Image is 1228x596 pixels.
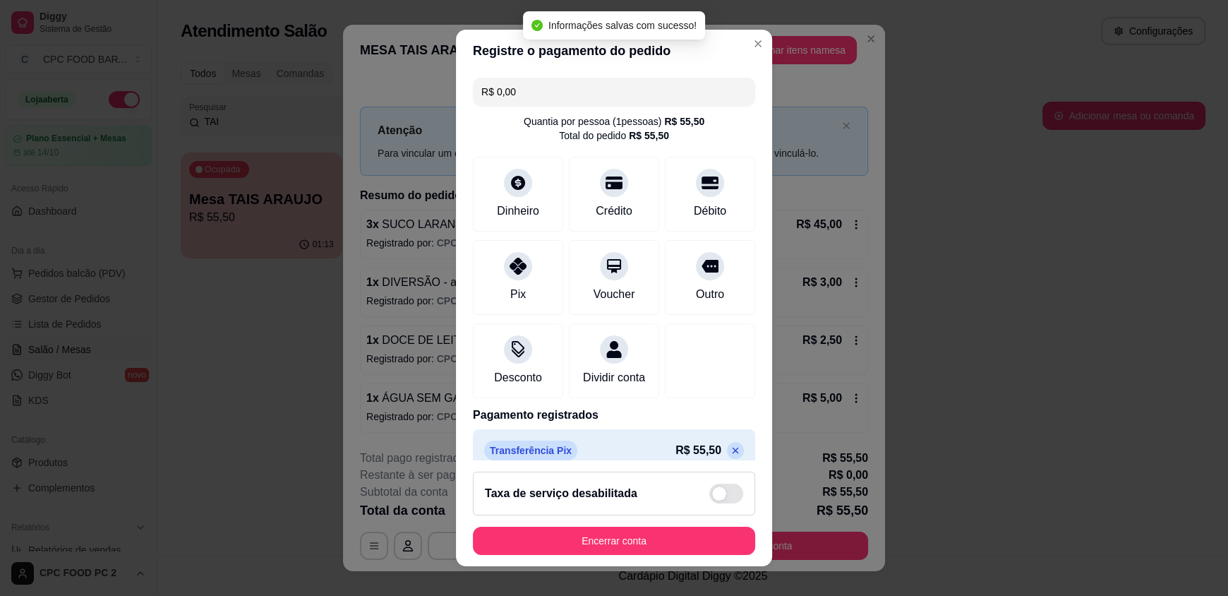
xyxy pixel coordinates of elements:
[485,485,637,502] h2: Taxa de serviço desabilitada
[559,129,669,143] div: Total do pedido
[747,32,769,55] button: Close
[524,114,704,129] div: Quantia por pessoa ( 1 pessoas)
[497,203,539,220] div: Dinheiro
[696,286,724,303] div: Outro
[583,369,645,386] div: Dividir conta
[473,407,755,424] p: Pagamento registrados
[456,30,772,72] header: Registre o pagamento do pedido
[594,286,635,303] div: Voucher
[484,441,577,460] p: Transferência Pix
[473,527,755,555] button: Encerrar conta
[629,129,669,143] div: R$ 55,50
[510,286,526,303] div: Pix
[664,114,704,129] div: R$ 55,50
[548,20,697,31] span: Informações salvas com sucesso!
[596,203,632,220] div: Crédito
[481,78,747,106] input: Ex.: hambúrguer de cordeiro
[494,369,542,386] div: Desconto
[675,442,721,459] p: R$ 55,50
[531,20,543,31] span: check-circle
[694,203,726,220] div: Débito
